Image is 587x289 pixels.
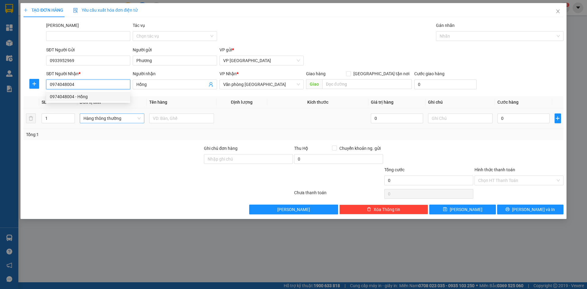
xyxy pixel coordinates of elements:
[555,116,561,121] span: plus
[474,167,515,172] label: Hình thức thanh toán
[50,93,127,100] div: 0974048004 - Hồng
[29,79,39,89] button: plus
[209,82,213,87] span: user-add
[450,206,482,213] span: [PERSON_NAME]
[223,80,300,89] span: Văn phòng Đà Nẵng
[46,70,130,77] div: SĐT Người Nhận
[24,8,28,12] span: plus
[133,70,217,77] div: Người nhận
[220,71,237,76] span: VP Nhận
[549,3,567,20] button: Close
[367,207,371,212] span: delete
[46,23,79,28] label: Mã ĐH
[414,80,477,89] input: Cước giao hàng
[231,100,253,105] span: Định lượng
[371,100,393,105] span: Giá trị hàng
[497,205,563,214] button: printer[PERSON_NAME] và In
[220,46,304,53] div: VP gửi
[73,8,138,13] span: Yêu cầu xuất hóa đơn điện tử
[46,92,130,102] div: 0974048004 - Hồng
[293,189,384,200] div: Chưa thanh toán
[436,23,455,28] label: Gán nhãn
[306,71,326,76] span: Giao hàng
[307,100,328,105] span: Kích thước
[223,56,300,65] span: VP Đà Lạt
[306,79,322,89] span: Giao
[556,9,560,14] span: close
[24,8,63,13] span: TẠO ĐƠN HÀNG
[374,206,400,213] span: Xóa Thông tin
[512,206,555,213] span: [PERSON_NAME] và In
[429,205,496,214] button: save[PERSON_NAME]
[371,113,423,123] input: 0
[428,113,493,123] input: Ghi Chú
[204,146,238,151] label: Ghi chú đơn hàng
[204,154,293,164] input: Ghi chú đơn hàng
[149,100,167,105] span: Tên hàng
[443,207,447,212] span: save
[384,167,404,172] span: Tổng cước
[42,100,46,105] span: SL
[351,70,412,77] span: [GEOGRAPHIC_DATA] tận nơi
[73,8,78,13] img: icon
[83,114,141,123] span: Hàng thông thường
[46,31,130,41] input: Mã ĐH
[337,145,383,152] span: Chuyển khoản ng. gửi
[26,131,227,138] div: Tổng: 1
[133,46,217,53] div: Người gửi
[322,79,412,89] input: Dọc đường
[277,206,310,213] span: [PERSON_NAME]
[497,100,519,105] span: Cước hàng
[426,96,495,108] th: Ghi chú
[339,205,428,214] button: deleteXóa Thông tin
[505,207,510,212] span: printer
[46,46,130,53] div: SĐT Người Gửi
[30,81,39,86] span: plus
[414,71,445,76] label: Cước giao hàng
[133,23,145,28] label: Tác vụ
[149,113,214,123] input: VD: Bàn, Ghế
[249,205,338,214] button: [PERSON_NAME]
[26,113,36,123] button: delete
[555,113,561,123] button: plus
[294,146,308,151] span: Thu Hộ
